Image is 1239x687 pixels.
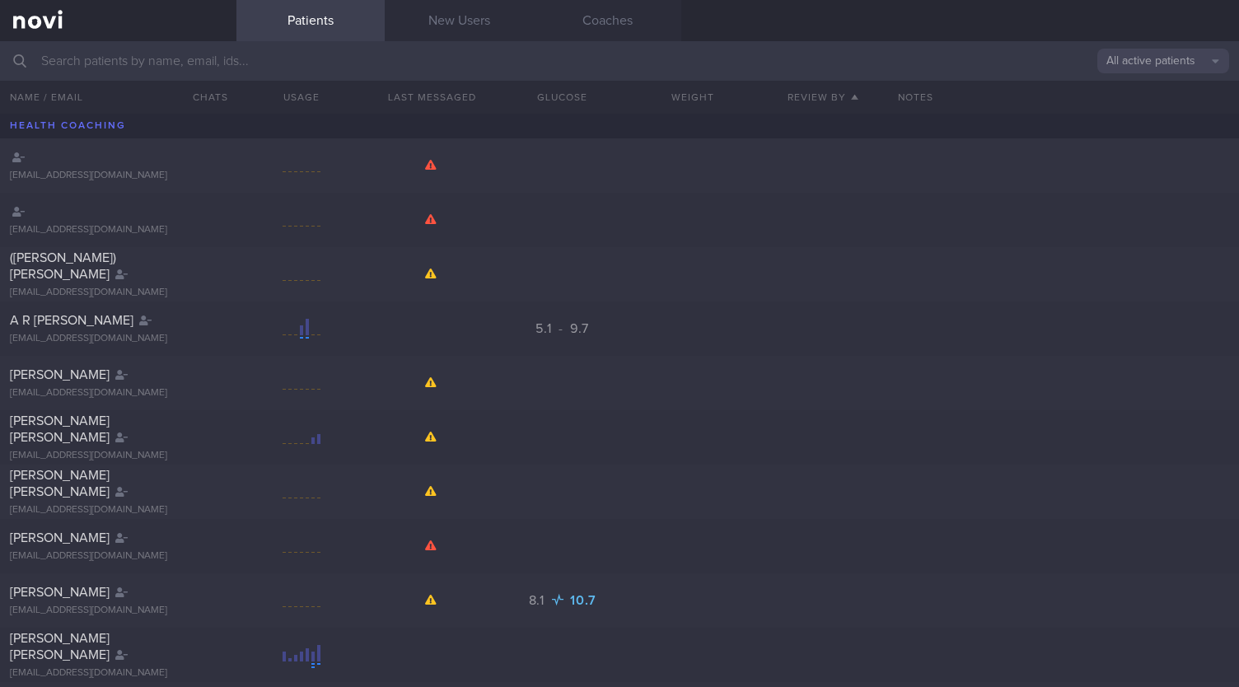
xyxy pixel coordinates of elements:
div: [EMAIL_ADDRESS][DOMAIN_NAME] [10,450,227,462]
span: 10.7 [570,594,596,607]
button: Review By [758,81,888,114]
button: Glucose [497,81,627,114]
span: [PERSON_NAME] [10,368,110,381]
span: - [559,322,563,335]
div: [EMAIL_ADDRESS][DOMAIN_NAME] [10,667,227,680]
div: [EMAIL_ADDRESS][DOMAIN_NAME] [10,504,227,516]
button: Weight [628,81,758,114]
span: 5.1 [535,322,555,335]
div: [EMAIL_ADDRESS][DOMAIN_NAME] [10,387,227,400]
span: [PERSON_NAME] [PERSON_NAME] [10,469,110,498]
span: [PERSON_NAME] [PERSON_NAME] [10,632,110,661]
span: [PERSON_NAME] [PERSON_NAME] [10,414,110,444]
span: [PERSON_NAME] [10,586,110,599]
button: All active patients [1097,49,1229,73]
span: 8.1 [529,594,549,607]
button: Last Messaged [367,81,497,114]
div: [EMAIL_ADDRESS][DOMAIN_NAME] [10,224,227,236]
div: [EMAIL_ADDRESS][DOMAIN_NAME] [10,170,227,182]
span: A R [PERSON_NAME] [10,314,133,327]
div: [EMAIL_ADDRESS][DOMAIN_NAME] [10,605,227,617]
span: [PERSON_NAME] [10,531,110,544]
span: ([PERSON_NAME]) [PERSON_NAME] [10,251,116,281]
div: [EMAIL_ADDRESS][DOMAIN_NAME] [10,333,227,345]
div: [EMAIL_ADDRESS][DOMAIN_NAME] [10,550,227,563]
div: Notes [888,81,1239,114]
button: Chats [171,81,236,114]
span: 9.7 [570,322,588,335]
div: Usage [236,81,367,114]
div: [EMAIL_ADDRESS][DOMAIN_NAME] [10,287,227,299]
